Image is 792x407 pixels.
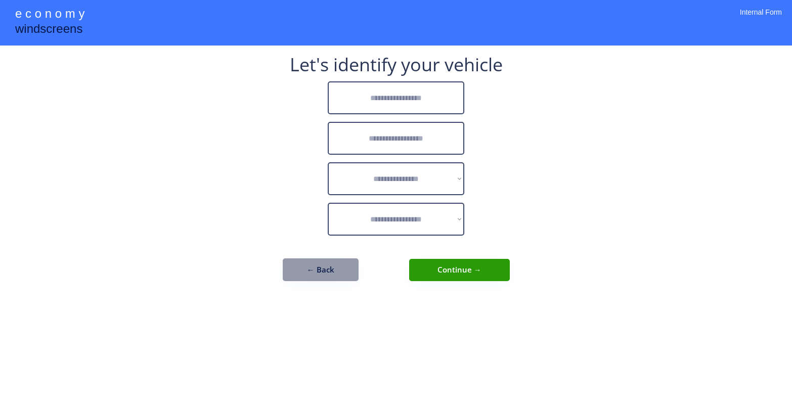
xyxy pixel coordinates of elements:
button: ← Back [283,258,359,281]
div: Let's identify your vehicle [290,56,503,74]
button: Continue → [409,259,510,281]
div: windscreens [15,20,82,40]
div: e c o n o m y [15,5,84,24]
div: Internal Form [740,8,782,30]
